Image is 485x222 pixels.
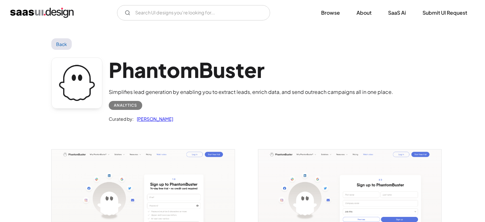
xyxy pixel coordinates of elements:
a: Submit UI Request [415,6,475,20]
h1: PhantomBuster [109,57,393,82]
div: Simplifies lead generation by enabling you to extract leads, enrich data, and send outreach campa... [109,88,393,96]
div: Analytics [114,102,137,109]
a: home [10,8,74,18]
form: Email Form [117,5,270,20]
div: Curated by: [109,115,134,123]
a: Browse [313,6,348,20]
a: [PERSON_NAME] [134,115,173,123]
a: SaaS Ai [380,6,414,20]
a: About [349,6,379,20]
a: Back [51,38,72,50]
input: Search UI designs you're looking for... [117,5,270,20]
